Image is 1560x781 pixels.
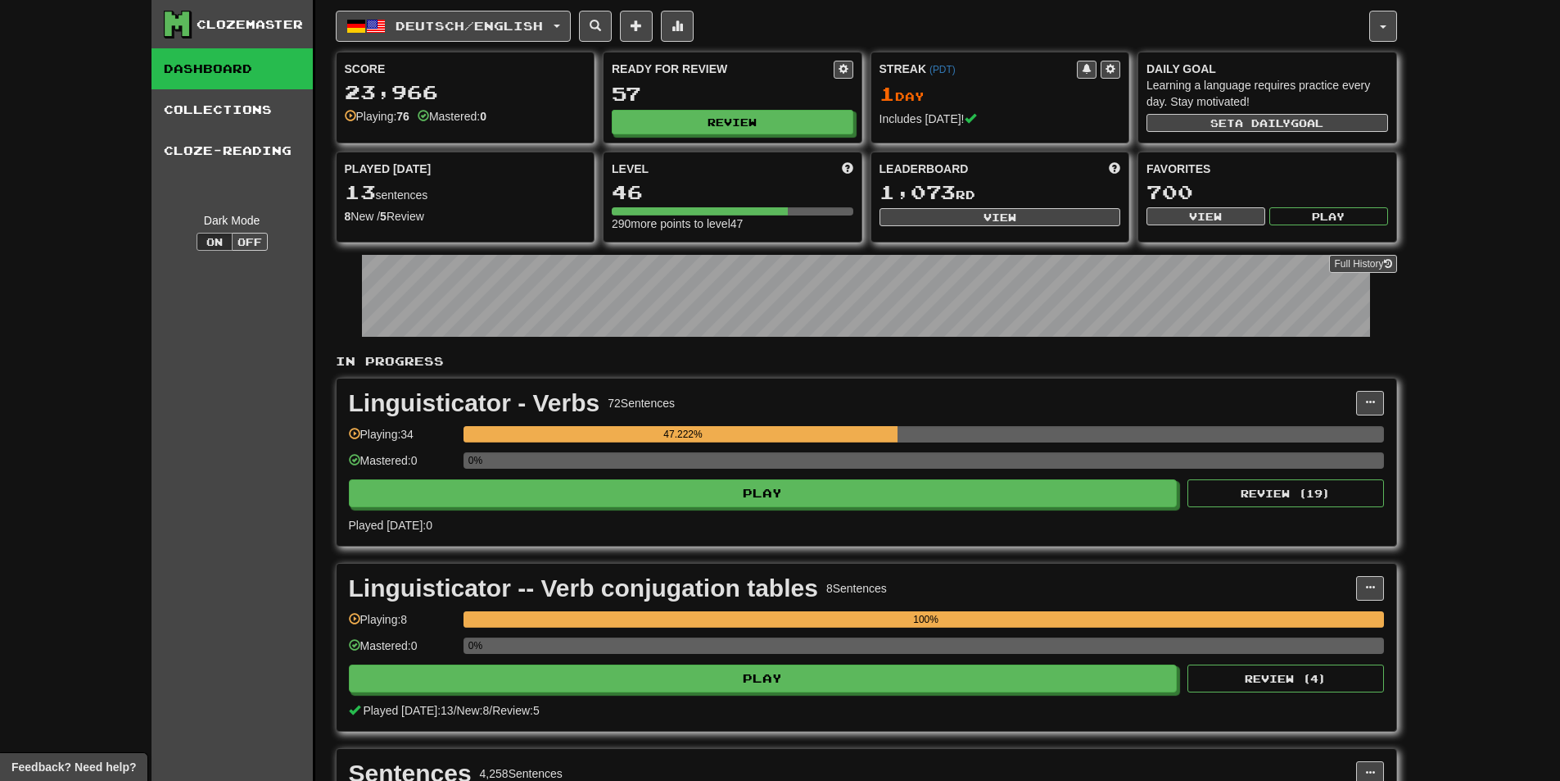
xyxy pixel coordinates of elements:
div: Score [345,61,586,77]
a: Collections [151,89,313,130]
span: 13 [345,180,376,203]
a: Full History [1329,255,1396,273]
span: / [454,704,457,717]
button: Review (19) [1187,479,1384,507]
div: Day [879,84,1121,105]
span: Level [612,161,649,177]
span: Deutsch / English [396,19,543,33]
button: View [879,208,1121,226]
span: New: 8 [457,704,490,717]
div: 23,966 [345,82,586,102]
div: sentences [345,182,586,203]
div: Daily Goal [1146,61,1388,77]
div: Playing: 8 [349,611,455,638]
div: 700 [1146,182,1388,202]
button: View [1146,207,1265,225]
button: On [197,233,233,251]
button: Play [349,665,1178,692]
div: Playing: [345,108,409,125]
div: Linguisticator - Verbs [349,391,600,415]
span: Played [DATE]: 0 [349,519,432,532]
button: Off [232,233,268,251]
span: Leaderboard [879,161,969,177]
div: Learning a language requires practice every day. Stay motivated! [1146,77,1388,110]
div: rd [879,182,1121,203]
span: Review: 5 [492,704,540,717]
div: Dark Mode [164,212,301,229]
div: Streak [879,61,1078,77]
span: / [489,704,492,717]
div: 57 [612,84,853,104]
strong: 5 [380,210,387,223]
span: Played [DATE]: 13 [363,704,453,717]
button: More stats [661,11,694,42]
div: 100% [468,611,1384,628]
span: 1 [879,82,895,105]
strong: 0 [480,110,486,123]
div: Includes [DATE]! [879,111,1121,127]
button: Add sentence to collection [620,11,653,42]
span: Open feedback widget [11,759,136,775]
button: Search sentences [579,11,612,42]
span: Played [DATE] [345,161,432,177]
button: Play [349,479,1178,507]
div: Mastered: 0 [349,452,455,479]
button: Deutsch/English [336,11,571,42]
span: This week in points, UTC [1109,161,1120,177]
a: Dashboard [151,48,313,89]
div: Ready for Review [612,61,834,77]
button: Play [1269,207,1388,225]
strong: 76 [396,110,409,123]
div: Playing: 34 [349,426,455,453]
span: Score more points to level up [842,161,853,177]
div: Linguisticator -- Verb conjugation tables [349,576,818,601]
div: 72 Sentences [608,395,675,411]
button: Review [612,110,853,134]
div: Mastered: 0 [349,638,455,665]
button: Review (4) [1187,665,1384,692]
div: Mastered: [418,108,486,125]
button: Seta dailygoal [1146,114,1388,132]
div: 46 [612,182,853,202]
p: In Progress [336,353,1397,370]
span: a daily [1235,117,1291,129]
span: 1,073 [879,180,956,203]
div: 8 Sentences [826,580,887,597]
div: Favorites [1146,161,1388,177]
div: New / Review [345,208,586,225]
a: Cloze-Reading [151,130,313,171]
div: 47.222% [468,426,898,443]
div: Clozemaster [197,16,303,33]
div: 290 more points to level 47 [612,216,853,232]
a: (PDT) [929,64,956,75]
strong: 8 [345,210,351,223]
